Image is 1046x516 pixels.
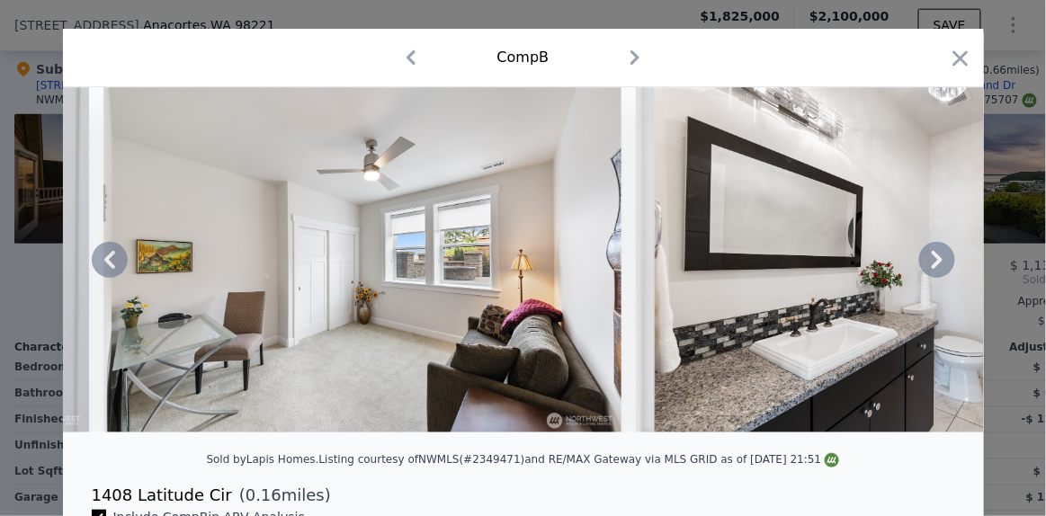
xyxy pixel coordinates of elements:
div: 1408 Latitude Cir [92,483,232,508]
img: NWMLS Logo [825,453,839,467]
span: ( miles) [232,483,331,508]
span: 0.16 [246,485,282,504]
img: Property Img [103,87,621,432]
div: Listing courtesy of NWMLS (#2349471) and RE/MAX Gateway via MLS GRID as of [DATE] 21:51 [319,453,840,466]
div: Comp B [497,47,550,68]
div: Sold by Lapis Homes . [207,453,319,466]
